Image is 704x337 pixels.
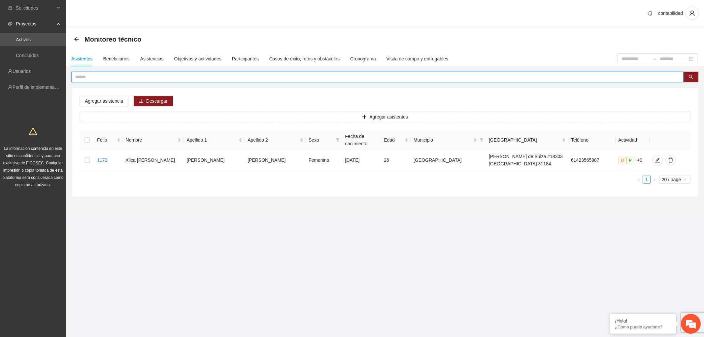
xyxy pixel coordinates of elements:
[411,130,486,150] th: Municipio
[245,130,306,150] th: Apellido 2
[248,136,298,144] span: Apellido 2
[174,55,221,62] div: Objetivos y actividades
[8,6,13,10] span: inbox
[245,150,306,170] td: [PERSON_NAME]
[665,155,676,165] button: delete
[85,97,123,105] span: Agregar asistencia
[618,157,626,164] span: U
[309,136,333,144] span: Sexo
[651,176,658,184] li: Next Page
[123,150,184,170] td: Xilca [PERSON_NAME]
[568,130,616,150] th: Teléfono
[8,21,13,26] span: eye
[688,75,693,80] span: search
[336,138,340,142] span: filter
[659,176,690,184] div: Page Size
[139,99,144,104] span: download
[16,17,55,30] span: Proyectos
[381,130,411,150] th: Edad
[414,136,472,144] span: Municipio
[615,318,671,323] div: ¡Hola!
[489,136,561,144] span: [GEOGRAPHIC_DATA]
[232,55,259,62] div: Participantes
[184,130,245,150] th: Apellido 1
[615,324,671,329] p: ¿Cómo puedo ayudarte?
[568,150,616,170] td: 61423565987
[683,72,698,82] button: search
[478,135,485,145] span: filter
[651,176,658,184] button: right
[616,130,650,150] th: Actividad
[94,130,123,150] th: Folio
[645,8,655,18] button: bell
[369,113,408,120] span: Agregar asistentes
[3,146,64,187] span: La información contenida en este sitio es confidencial y para uso exclusivo de FICOSEC. Cualquier...
[662,176,688,183] span: 20 / page
[653,178,656,182] span: right
[635,176,643,184] li: Previous Page
[74,37,79,42] div: Back
[97,136,115,144] span: Folio
[16,37,31,42] a: Activos
[80,112,690,122] button: plusAgregar asistentes
[686,7,699,20] button: user
[635,176,643,184] button: left
[411,150,486,170] td: [GEOGRAPHIC_DATA]
[184,150,245,170] td: [PERSON_NAME]
[334,135,341,145] span: filter
[29,127,37,136] span: warning
[658,11,683,16] span: contabilidad
[652,56,657,61] span: swap-right
[140,55,164,62] div: Asistencias
[342,150,381,170] td: [DATE]
[103,55,130,62] div: Beneficiarios
[652,155,663,165] button: edit
[84,34,141,45] span: Monitoreo técnico
[13,84,64,90] a: Perfil de implementadora
[637,178,641,182] span: left
[16,1,55,15] span: Solicitudes
[486,130,568,150] th: Colonia
[362,115,367,120] span: plus
[97,157,107,163] a: 1172
[80,96,128,106] button: Agregar asistencia
[652,56,657,61] span: to
[269,55,340,62] div: Casos de éxito, retos y obstáculos
[134,96,173,106] button: downloadDescargar
[126,136,177,144] span: Nombre
[350,55,376,62] div: Cronograma
[643,176,651,184] li: 1
[146,97,168,105] span: Descargar
[13,69,31,74] a: Usuarios
[381,150,411,170] td: 26
[480,138,484,142] span: filter
[306,150,342,170] td: Femenino
[74,37,79,42] span: arrow-left
[16,53,39,58] a: Concluidos
[643,176,650,183] a: 1
[686,10,698,16] span: user
[71,55,93,62] div: Asistentes
[342,130,381,150] th: Fecha de nacimiento
[186,136,237,144] span: Apellido 1
[384,136,403,144] span: Edad
[123,130,184,150] th: Nombre
[645,11,655,16] span: bell
[626,157,634,164] span: P
[666,157,676,163] span: delete
[486,150,568,170] td: [PERSON_NAME] de Suiza #18303 [GEOGRAPHIC_DATA] 31184
[386,55,448,62] div: Visita de campo y entregables
[653,157,662,163] span: edit
[616,150,650,170] td: +0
